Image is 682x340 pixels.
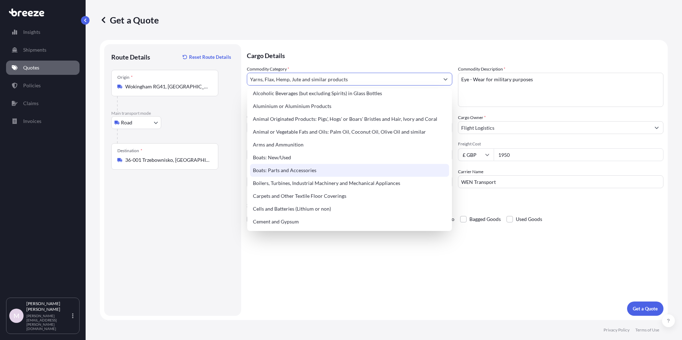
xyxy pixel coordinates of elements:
[250,164,449,177] div: Boats: Parts and Accessories
[247,168,283,175] label: Booking Reference
[247,66,289,73] label: Commodity Category
[458,121,650,134] input: Full name
[247,175,452,188] input: Your internal reference
[117,74,133,80] div: Origin
[458,141,663,147] span: Freight Cost
[23,82,41,89] p: Policies
[250,177,449,190] div: Boilers, Turbines, Industrial Machinery and Mechanical Appliances
[250,125,449,138] div: Animal or Vegetable Fats and Oils: Palm Oil, Coconut Oil, Olive Oil and similar
[117,148,142,154] div: Destination
[516,214,542,225] span: Used Goods
[23,100,39,107] p: Claims
[111,110,234,116] p: Main transport mode
[458,66,505,73] label: Commodity Description
[458,175,663,188] input: Enter name
[250,190,449,202] div: Carpets and Other Textile Floor Coverings
[458,114,486,121] label: Cargo Owner
[458,168,483,175] label: Carrier Name
[250,138,449,151] div: Arms and Ammunition
[494,148,663,161] input: Enter amount
[247,141,268,148] span: Load Type
[247,44,663,66] p: Cargo Details
[633,305,658,312] p: Get a Quote
[247,202,663,208] p: Special Conditions
[250,100,449,113] div: Aluminium or Aluminium Products
[111,116,161,129] button: Select transport
[650,121,663,134] button: Show suggestions
[635,327,659,333] p: Terms of Use
[26,314,71,331] p: [PERSON_NAME][EMAIL_ADDRESS][PERSON_NAME][DOMAIN_NAME]
[189,53,231,61] p: Reset Route Details
[469,214,501,225] span: Bagged Goods
[23,29,40,36] p: Insights
[250,87,449,100] div: Alcoholic Beverages (but excluding Spirits) in Glass Bottles
[250,151,449,164] div: Boats: New/Used
[14,312,20,319] span: M
[125,83,209,90] input: Origin
[439,73,452,86] button: Show suggestions
[111,53,150,61] p: Route Details
[23,64,39,71] p: Quotes
[26,301,71,312] p: [PERSON_NAME] [PERSON_NAME]
[604,327,630,333] p: Privacy Policy
[250,202,449,215] div: Cells and Batteries (Lithium or non)
[250,215,449,228] div: Cement and Gypsum
[23,46,46,53] p: Shipments
[247,114,452,120] span: Commodity Value
[125,156,209,164] input: Destination
[250,113,449,125] div: Animal Originated Products: Pigs', Hogs' or Boars' Bristles and Hair, Ivory and Coral
[100,14,159,26] p: Get a Quote
[23,118,41,125] p: Invoices
[247,73,439,86] input: Select a commodity type
[121,119,132,126] span: Road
